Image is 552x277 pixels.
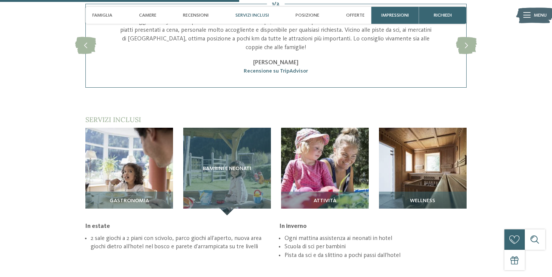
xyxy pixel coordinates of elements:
strong: In inverno [280,223,307,229]
span: Famiglia [92,12,112,18]
span: Gastronomia [110,198,149,204]
span: Servizi inclusi [85,115,141,124]
li: 2 sale giochi a 2 piani con scivolo, parco giochi all’aperto, nuova area giochi dietro all’hotel ... [91,234,273,251]
span: Attività [314,198,336,204]
img: Il family hotel a Vipiteno per veri intenditori [281,128,369,215]
li: Ogni mattina assistenza ai neonati in hotel [285,234,467,243]
span: Camere [139,12,156,18]
strong: In estate [85,223,110,229]
span: Recensioni [183,12,209,18]
span: richiedi [434,12,452,18]
img: Il family hotel a Vipiteno per veri intenditori [379,128,467,215]
span: Offerte [346,12,365,18]
p: Ho soggiornato 3 notti in questo bellissimo hotel con spa, tutto ottimo a partire dalla colazione... [120,18,432,52]
img: Il family hotel a Vipiteno per veri intenditori [85,128,173,215]
span: [PERSON_NAME] [253,60,298,66]
span: Recensione su TripAdvisor [244,68,308,74]
span: Posizione [295,12,319,18]
span: Servizi inclusi [235,12,269,18]
span: Wellness [410,198,435,204]
span: Bambini e neonati [203,166,251,172]
li: Scuola di sci per bambini [285,243,467,251]
span: Impressioni [381,12,409,18]
li: Pista da sci e da slittino a pochi passi dall’hotel [285,251,467,260]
